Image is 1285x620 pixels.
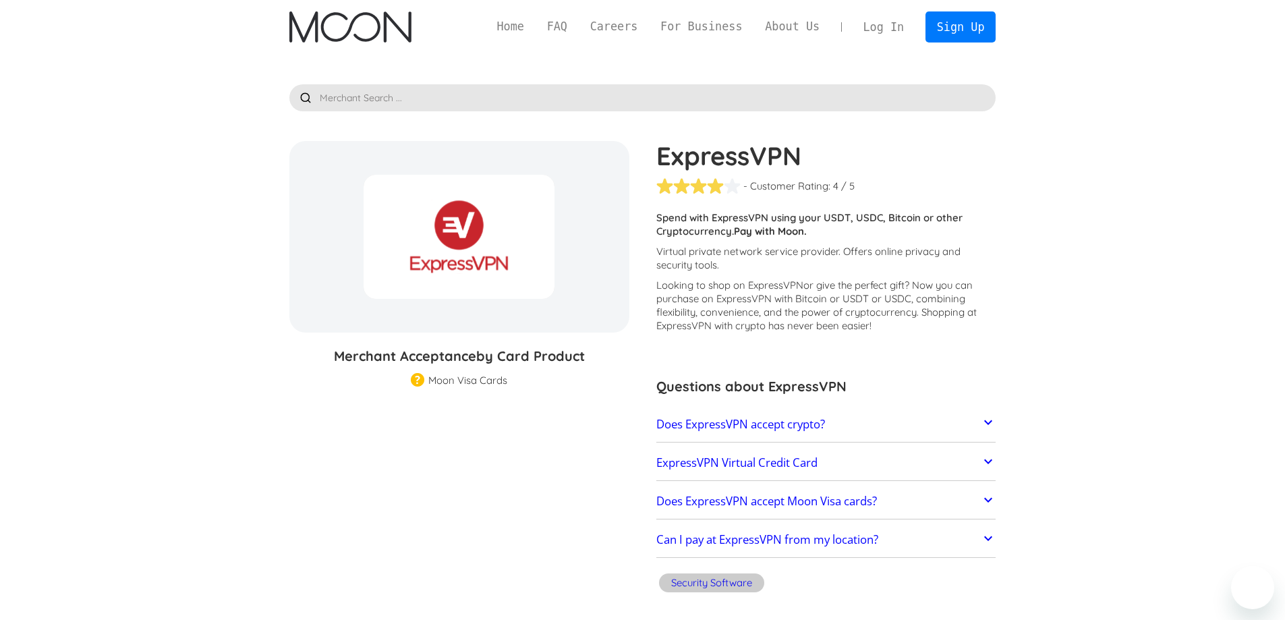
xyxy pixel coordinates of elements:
h2: Can I pay at ExpressVPN from my location? [656,533,878,546]
input: Merchant Search ... [289,84,996,111]
a: home [289,11,411,43]
a: Log In [852,12,915,42]
h2: Does ExpressVPN accept Moon Visa cards? [656,495,877,508]
a: Sign Up [925,11,996,42]
p: Spend with ExpressVPN using your USDT, USDC, Bitcoin or other Cryptocurrency. [656,211,996,238]
a: About Us [753,18,831,35]
div: Security Software [671,576,752,590]
div: / 5 [841,179,855,193]
a: Does ExpressVPN accept Moon Visa cards? [656,487,996,515]
h2: ExpressVPN Virtual Credit Card [656,456,818,470]
a: FAQ [536,18,579,35]
a: Can I pay at ExpressVPN from my location? [656,526,996,555]
p: Virtual private network service provider. Offers online privacy and security tools. [656,245,996,272]
a: Security Software [656,571,767,598]
a: Home [486,18,536,35]
img: Moon Logo [289,11,411,43]
h2: Does ExpressVPN accept crypto? [656,418,825,431]
span: or give the perfect gift [803,279,905,291]
iframe: Button to launch messaging window [1231,566,1274,609]
h3: Merchant Acceptance [289,346,629,366]
div: 4 [833,179,838,193]
p: Looking to shop on ExpressVPN ? Now you can purchase on ExpressVPN with Bitcoin or USDT or USDC, ... [656,279,996,333]
span: by Card Product [476,347,585,364]
a: For Business [649,18,753,35]
div: Moon Visa Cards [428,374,507,387]
a: ExpressVPN Virtual Credit Card [656,449,996,477]
a: Does ExpressVPN accept crypto? [656,410,996,439]
h3: Questions about ExpressVPN [656,376,996,397]
a: Careers [579,18,649,35]
strong: Pay with Moon. [734,225,807,237]
div: - Customer Rating: [743,179,830,193]
h1: ExpressVPN [656,141,996,171]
